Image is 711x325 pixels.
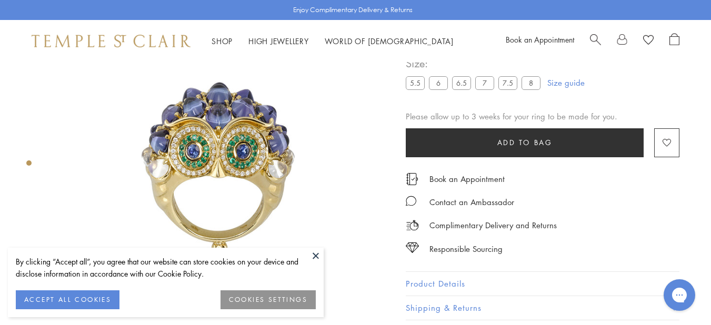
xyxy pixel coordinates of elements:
img: icon_sourcing.svg [406,242,419,253]
button: ACCEPT ALL COOKIES [16,290,119,309]
button: Shipping & Returns [406,296,679,320]
div: Contact an Ambassador [429,196,514,209]
a: Book an Appointment [506,34,574,45]
button: Add to bag [406,128,644,157]
iframe: Gorgias live chat messenger [658,276,700,314]
a: Size guide [547,77,585,88]
span: Size: [406,55,545,72]
p: Complimentary Delivery and Returns [429,219,557,232]
button: Product Details [406,272,679,296]
label: 6.5 [452,76,471,89]
label: 7.5 [498,76,517,89]
label: 6 [429,76,448,89]
label: 5.5 [406,76,425,89]
span: Add to bag [497,137,553,148]
a: High JewelleryHigh Jewellery [248,36,309,46]
div: Please allow up to 3 weeks for your ring to be made for you. [406,110,679,123]
a: World of [DEMOGRAPHIC_DATA]World of [DEMOGRAPHIC_DATA] [325,36,454,46]
a: Search [590,33,601,49]
img: icon_appointment.svg [406,173,418,185]
img: MessageIcon-01_2.svg [406,196,416,206]
label: 7 [475,76,494,89]
div: By clicking “Accept all”, you agree that our website can store cookies on your device and disclos... [16,256,316,280]
a: Open Shopping Bag [669,33,679,49]
p: Enjoy Complimentary Delivery & Returns [293,5,413,15]
a: View Wishlist [643,33,654,49]
nav: Main navigation [212,35,454,48]
img: Temple St. Clair [32,35,191,47]
label: 8 [522,76,540,89]
a: ShopShop [212,36,233,46]
div: Responsible Sourcing [429,242,503,256]
img: icon_delivery.svg [406,219,419,232]
button: COOKIES SETTINGS [221,290,316,309]
a: Book an Appointment [429,173,505,185]
div: Product gallery navigation [26,158,32,174]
